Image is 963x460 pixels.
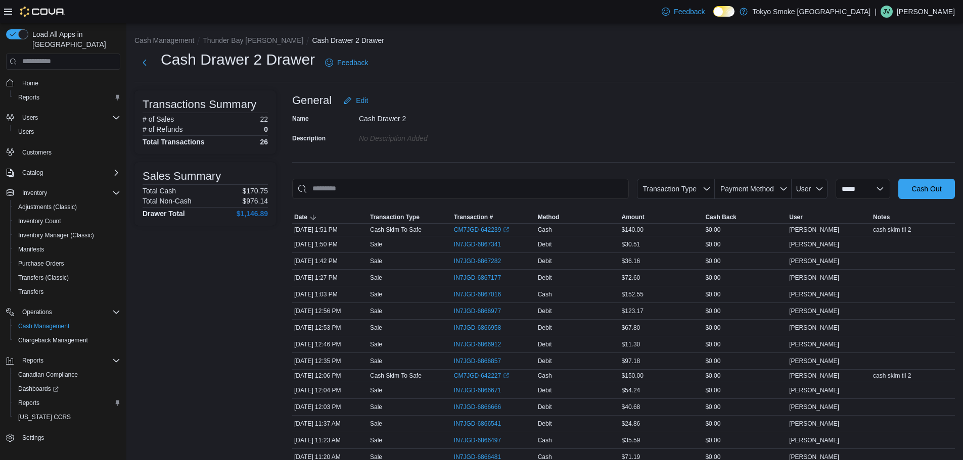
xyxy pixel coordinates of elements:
span: IN7JGD-6867341 [454,240,501,248]
p: Sale [370,403,382,411]
div: [DATE] 11:23 AM [292,434,368,446]
div: $0.00 [703,272,787,284]
p: Sale [370,386,382,394]
button: Operations [2,305,124,319]
a: Manifests [14,243,48,255]
span: Cash Back [705,213,736,221]
span: Transfers [18,288,43,296]
span: $123.17 [622,307,644,315]
button: Canadian Compliance [10,368,124,382]
span: Debit [538,240,552,248]
span: Method [538,213,560,221]
span: [PERSON_NAME] [789,403,839,411]
span: [PERSON_NAME] [789,340,839,348]
button: Inventory Count [10,214,124,228]
span: Inventory Count [14,215,120,227]
button: User [792,179,828,199]
span: [PERSON_NAME] [789,324,839,332]
a: Cash Management [14,320,73,332]
span: Catalog [22,169,43,177]
p: $170.75 [242,187,268,195]
p: Sale [370,290,382,298]
p: 22 [260,115,268,123]
a: Purchase Orders [14,258,68,270]
span: Operations [22,308,52,316]
h6: Total Non-Cash [143,197,192,205]
span: $150.00 [622,372,644,380]
span: Cash Management [18,322,69,330]
span: Washington CCRS [14,411,120,423]
span: Adjustments (Classic) [18,203,77,211]
span: Canadian Compliance [14,369,120,381]
span: IN7JGD-6866541 [454,420,501,428]
a: Dashboards [10,382,124,396]
a: [US_STATE] CCRS [14,411,75,423]
h4: 26 [260,138,268,146]
span: $54.24 [622,386,640,394]
button: Transfers (Classic) [10,271,124,285]
button: Transfers [10,285,124,299]
button: Inventory [2,186,124,200]
p: Sale [370,436,382,444]
button: Edit [340,90,372,111]
span: IN7JGD-6867016 [454,290,501,298]
button: Users [18,112,42,124]
div: [DATE] 11:37 AM [292,418,368,430]
span: [PERSON_NAME] [789,436,839,444]
h1: Cash Drawer 2 Drawer [161,49,315,70]
span: Inventory Count [18,217,61,225]
button: Notes [871,211,955,223]
button: IN7JGD-6866541 [454,418,511,430]
span: JV [883,6,890,18]
span: [PERSON_NAME] [789,257,839,265]
input: This is a search bar. As you type, the results lower in the page will automatically filter. [292,179,629,199]
span: Reports [14,91,120,104]
button: IN7JGD-6866977 [454,305,511,317]
p: Sale [370,340,382,348]
h6: # of Sales [143,115,174,123]
span: Chargeback Management [14,334,120,346]
button: [US_STATE] CCRS [10,410,124,424]
span: Customers [22,148,52,157]
h6: Total Cash [143,187,176,195]
button: Customers [2,145,124,160]
div: [DATE] 12:04 PM [292,384,368,396]
button: Reports [10,396,124,410]
div: [DATE] 12:56 PM [292,305,368,317]
span: Edit [356,95,368,106]
a: Settings [18,432,48,444]
div: Cash Drawer 2 [359,111,494,123]
span: IN7JGD-6866671 [454,386,501,394]
div: [DATE] 1:50 PM [292,238,368,250]
button: Cash Management [10,319,124,333]
div: [DATE] 1:03 PM [292,288,368,300]
button: IN7JGD-6866666 [454,401,511,413]
button: Cash Drawer 2 Drawer [312,36,384,44]
span: Cash [538,436,552,444]
span: Users [18,128,34,136]
span: IN7JGD-6866857 [454,357,501,365]
button: IN7JGD-6866958 [454,322,511,334]
span: Debit [538,357,552,365]
button: Users [10,125,124,139]
div: $0.00 [703,418,787,430]
p: Sale [370,324,382,332]
span: Debit [538,420,552,428]
div: $0.00 [703,355,787,367]
span: Users [18,112,120,124]
span: Reports [18,399,39,407]
span: $72.60 [622,274,640,282]
span: Adjustments (Classic) [14,201,120,213]
span: Debit [538,324,552,332]
div: [DATE] 1:27 PM [292,272,368,284]
div: [DATE] 12:06 PM [292,370,368,382]
button: Inventory [18,187,51,199]
span: Transfers (Classic) [14,272,120,284]
a: Chargeback Management [14,334,92,346]
button: Reports [2,353,124,368]
div: [DATE] 12:03 PM [292,401,368,413]
span: IN7JGD-6866666 [454,403,501,411]
span: Users [14,126,120,138]
h4: $1,146.89 [237,210,268,218]
span: Reports [18,354,120,367]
